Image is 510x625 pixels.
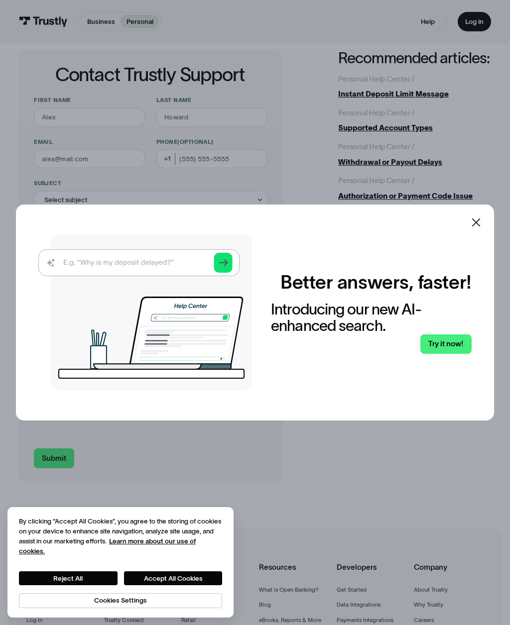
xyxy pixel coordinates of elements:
[19,517,223,556] div: By clicking “Accept All Cookies”, you agree to the storing of cookies on your device to enhance s...
[19,517,223,608] div: Privacy
[7,507,234,617] div: Cookie banner
[19,537,196,555] a: More information about your privacy, opens in a new tab
[420,334,471,354] a: Try it now!
[19,571,118,585] button: Reject All
[124,571,223,585] button: Accept All Cookies
[280,271,472,294] h2: Better answers, faster!
[19,593,223,608] button: Cookies Settings
[271,301,471,334] div: Introducing our new AI-enhanced search.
